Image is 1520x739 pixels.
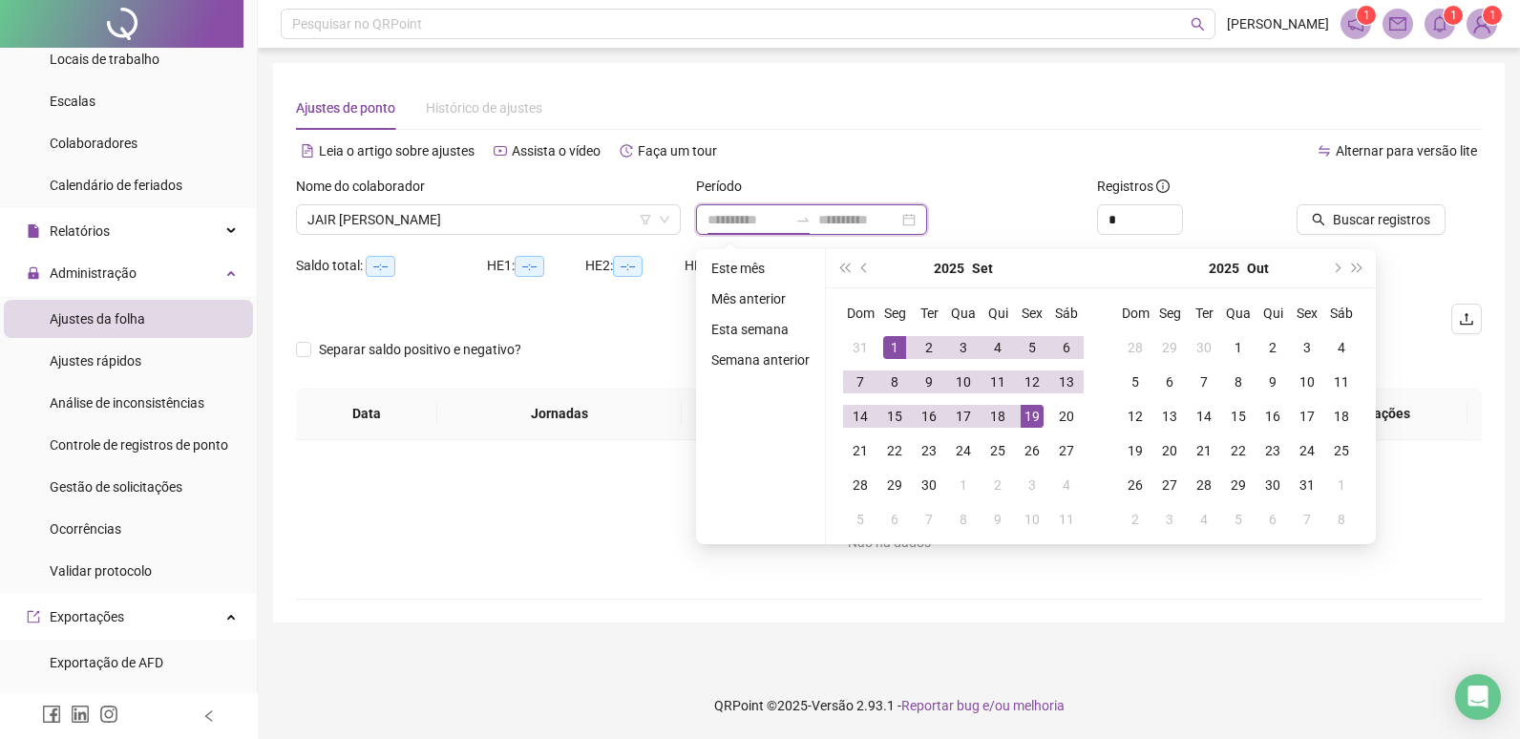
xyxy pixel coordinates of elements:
[934,249,964,287] button: year panel
[296,255,487,277] div: Saldo total:
[307,205,669,234] span: JAIR NAPOLEAO DOS SANTOS
[1221,502,1256,537] td: 2025-11-05
[1152,502,1187,537] td: 2025-11-03
[918,370,940,393] div: 9
[986,405,1009,428] div: 18
[918,508,940,531] div: 7
[1193,439,1215,462] div: 21
[1330,336,1353,359] div: 4
[981,365,1015,399] td: 2025-09-11
[1124,405,1147,428] div: 12
[918,474,940,496] div: 30
[613,256,643,277] span: --:--
[946,296,981,330] th: Qua
[849,508,872,531] div: 5
[50,265,137,281] span: Administração
[1055,370,1078,393] div: 13
[1347,15,1364,32] span: notification
[696,176,754,197] label: Período
[1015,365,1049,399] td: 2025-09-12
[1124,336,1147,359] div: 28
[843,330,877,365] td: 2025-08-31
[912,330,946,365] td: 2025-09-02
[986,474,1009,496] div: 2
[1152,330,1187,365] td: 2025-09-29
[1261,508,1284,531] div: 6
[1296,370,1319,393] div: 10
[1055,439,1078,462] div: 27
[1296,405,1319,428] div: 17
[952,474,975,496] div: 1
[795,212,811,227] span: swap-right
[1297,204,1446,235] button: Buscar registros
[50,521,121,537] span: Ocorrências
[1221,365,1256,399] td: 2025-10-08
[1247,249,1269,287] button: month panel
[912,296,946,330] th: Ter
[50,311,145,327] span: Ajustes da folha
[659,214,670,225] span: down
[901,698,1065,713] span: Reportar bug e/ou melhoria
[1015,468,1049,502] td: 2025-10-03
[1015,330,1049,365] td: 2025-09-05
[1049,296,1084,330] th: Sáb
[1459,311,1474,327] span: upload
[1049,365,1084,399] td: 2025-09-13
[50,353,141,369] span: Ajustes rápidos
[912,399,946,433] td: 2025-09-16
[1152,433,1187,468] td: 2025-10-20
[1015,433,1049,468] td: 2025-09-26
[1324,330,1359,365] td: 2025-10-04
[515,256,544,277] span: --:--
[1124,370,1147,393] div: 5
[877,365,912,399] td: 2025-09-08
[1290,365,1324,399] td: 2025-10-10
[986,508,1009,531] div: 9
[1444,6,1463,25] sup: 1
[1118,502,1152,537] td: 2025-11-02
[50,94,95,109] span: Escalas
[1193,474,1215,496] div: 28
[1124,439,1147,462] div: 19
[981,399,1015,433] td: 2025-09-18
[311,339,529,360] span: Separar saldo positivo e negativo?
[1256,330,1290,365] td: 2025-10-02
[1187,399,1221,433] td: 2025-10-14
[1191,17,1205,32] span: search
[843,365,877,399] td: 2025-09-07
[426,100,542,116] span: Histórico de ajustes
[1193,405,1215,428] div: 14
[952,336,975,359] div: 3
[1290,399,1324,433] td: 2025-10-17
[877,399,912,433] td: 2025-09-15
[972,249,993,287] button: month panel
[1124,508,1147,531] div: 2
[912,433,946,468] td: 2025-09-23
[1152,365,1187,399] td: 2025-10-06
[1049,330,1084,365] td: 2025-09-06
[1158,508,1181,531] div: 3
[1021,439,1044,462] div: 26
[849,405,872,428] div: 14
[296,176,437,197] label: Nome do colaborador
[952,439,975,462] div: 24
[1221,399,1256,433] td: 2025-10-15
[981,502,1015,537] td: 2025-10-09
[843,502,877,537] td: 2025-10-05
[1193,336,1215,359] div: 30
[1330,405,1353,428] div: 18
[1193,370,1215,393] div: 7
[704,348,817,371] li: Semana anterior
[1021,405,1044,428] div: 19
[1336,143,1477,158] span: Alternar para versão lite
[1221,433,1256,468] td: 2025-10-22
[1118,468,1152,502] td: 2025-10-26
[946,399,981,433] td: 2025-09-17
[1049,399,1084,433] td: 2025-09-20
[849,439,872,462] div: 21
[1055,336,1078,359] div: 6
[1227,508,1250,531] div: 5
[1158,439,1181,462] div: 20
[27,610,40,623] span: export
[50,609,124,624] span: Exportações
